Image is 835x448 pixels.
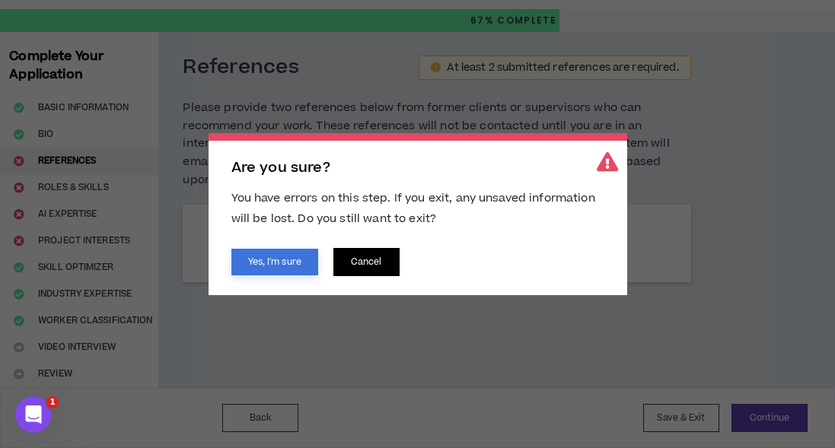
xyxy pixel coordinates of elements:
h2: Are you sure? [231,160,604,176]
span: You have errors on this step. If you exit, any unsaved information will be lost. Do you still wan... [231,190,595,227]
button: Yes, I'm sure [231,249,318,275]
button: Cancel [333,248,400,276]
iframe: Intercom live chat [15,396,52,433]
span: 1 [46,396,59,408]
